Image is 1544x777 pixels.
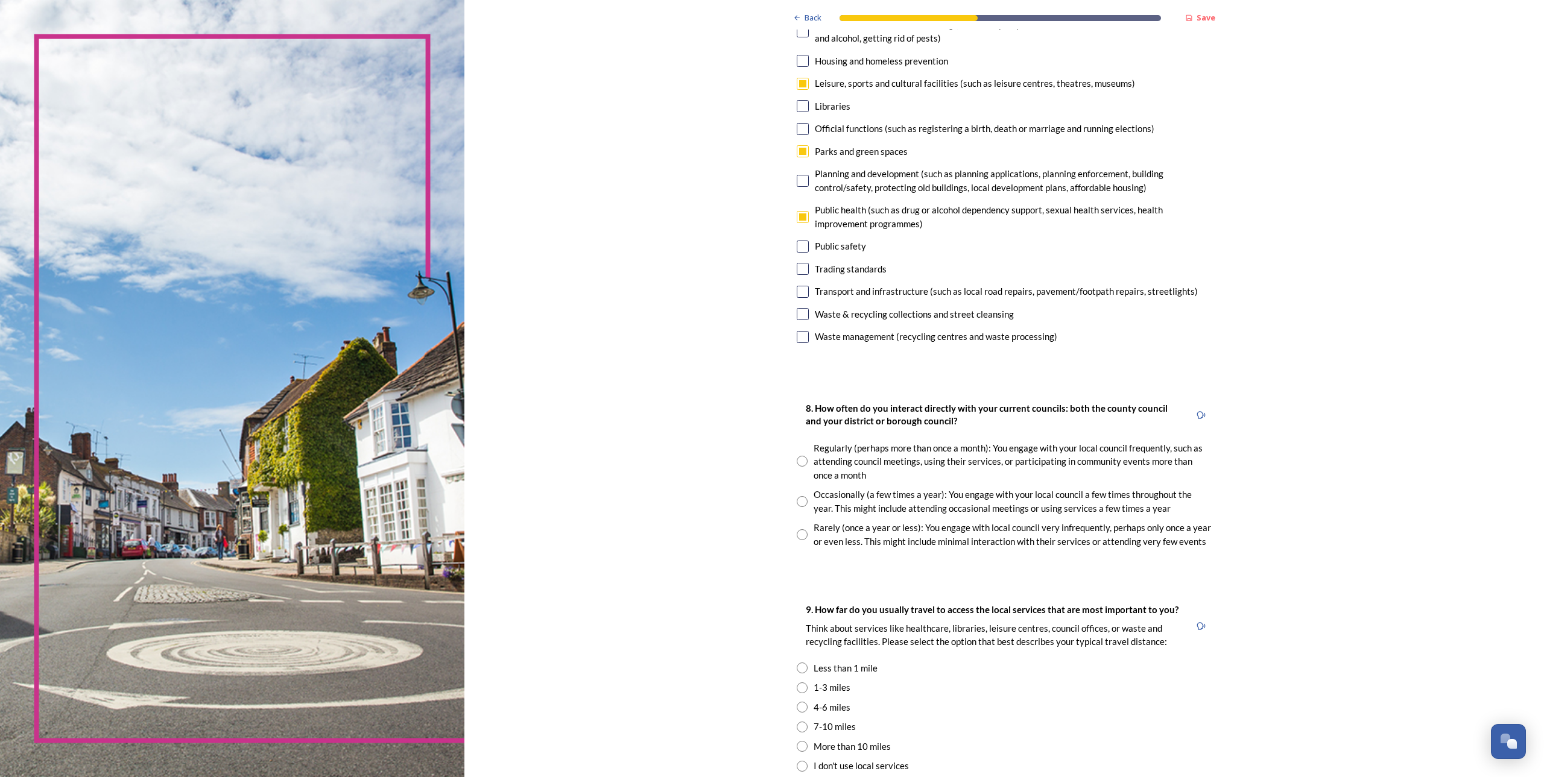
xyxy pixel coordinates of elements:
[814,441,1212,482] div: Regularly (perhaps more than once a month): You engage with your local council frequently, such a...
[815,167,1212,194] div: Planning and development (such as planning applications, planning enforcement, building control/s...
[815,18,1212,45] div: Environmental health and licensing (food safety inspections, licences for businesses such as taxi...
[815,54,948,68] div: Housing and homeless prevention
[805,12,821,24] span: Back
[815,203,1212,230] div: Public health (such as drug or alcohol dependency support, sexual health services, health improve...
[806,403,1169,426] strong: 8. How often do you interact directly with your current councils: both the county council and you...
[806,622,1181,648] p: Think about services like healthcare, libraries, leisure centres, council offices, or waste and r...
[814,521,1212,548] div: Rarely (once a year or less): You engage with local council very infrequently, perhaps only once ...
[815,77,1135,90] div: Leisure, sports and cultural facilities (such as leisure centres, theatres, museums)
[1197,12,1215,23] strong: Save
[815,330,1057,344] div: Waste management (recycling centres and waste processing)
[815,262,887,276] div: Trading standards
[815,285,1198,298] div: Transport and infrastructure (such as local road repairs, pavement/footpath repairs, streetlights)
[814,740,891,753] div: More than 10 miles
[815,145,908,159] div: Parks and green spaces
[815,239,866,253] div: Public safety
[814,488,1212,515] div: Occasionally (a few times a year): You engage with your local council a few times throughout the ...
[815,122,1154,136] div: Official functions (such as registering a birth, death or marriage and running elections)
[815,307,1014,321] div: Waste & recycling collections and street cleansing
[815,99,850,113] div: Libraries
[814,661,878,675] div: Less than 1 mile
[814,759,909,773] div: I don't use local services
[814,700,850,714] div: 4-6 miles
[814,720,856,734] div: 7-10 miles
[814,681,850,694] div: 1-3 miles
[1491,724,1526,759] button: Open Chat
[806,604,1179,615] strong: 9. How far do you usually travel to access the local services that are most important to you?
